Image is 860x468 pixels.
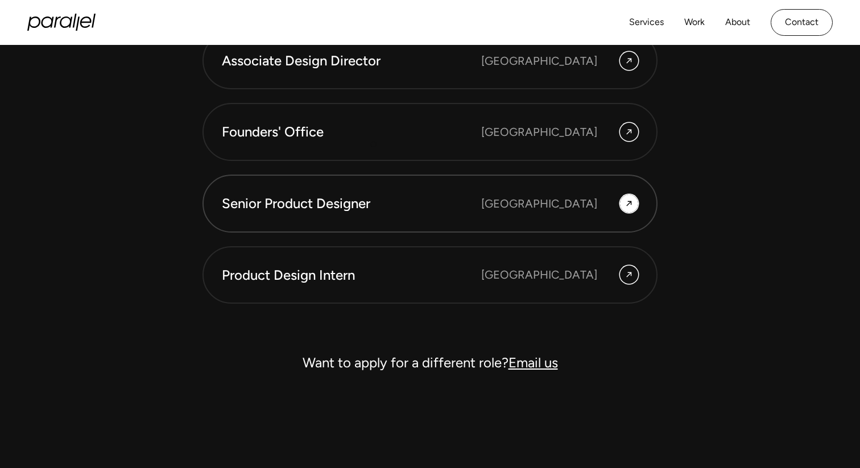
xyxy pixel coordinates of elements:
a: Services [629,14,664,31]
a: Work [684,14,705,31]
div: Associate Design Director [222,51,481,71]
div: [GEOGRAPHIC_DATA] [481,52,597,69]
a: Senior Product Designer [GEOGRAPHIC_DATA] [202,175,658,233]
a: Associate Design Director [GEOGRAPHIC_DATA] [202,32,658,90]
div: Senior Product Designer [222,194,481,213]
a: Product Design Intern [GEOGRAPHIC_DATA] [202,246,658,304]
div: Product Design Intern [222,266,481,285]
div: [GEOGRAPHIC_DATA] [481,195,597,212]
a: Founders' Office [GEOGRAPHIC_DATA] [202,103,658,161]
a: About [725,14,750,31]
a: Email us [508,354,558,371]
div: [GEOGRAPHIC_DATA] [481,123,597,140]
div: Want to apply for a different role? [202,349,658,376]
div: Founders' Office [222,122,481,142]
div: [GEOGRAPHIC_DATA] [481,266,597,283]
a: home [27,14,96,31]
a: Contact [771,9,833,36]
